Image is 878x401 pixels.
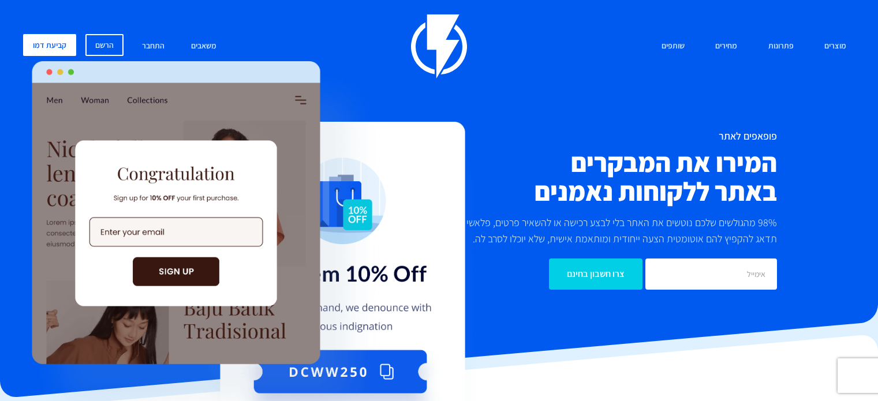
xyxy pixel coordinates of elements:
[549,258,642,290] input: צרו חשבון בחינם
[133,34,173,59] a: התחבר
[653,34,693,59] a: שותפים
[816,34,855,59] a: מוצרים
[182,34,225,59] a: משאבים
[23,34,76,56] a: קביעת דמו
[448,130,777,142] h1: פופאפים לאתר
[448,215,777,247] p: 98% מהגולשים שלכם נוטשים את האתר בלי לבצע רכישה או להשאיר פרטים, פלאשי תדאג להקפיץ להם אוטומטית ה...
[645,258,777,290] input: אימייל
[760,34,802,59] a: פתרונות
[85,34,124,56] a: הרשם
[448,148,777,205] h2: המירו את המבקרים באתר ללקוחות נאמנים
[707,34,746,59] a: מחירים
